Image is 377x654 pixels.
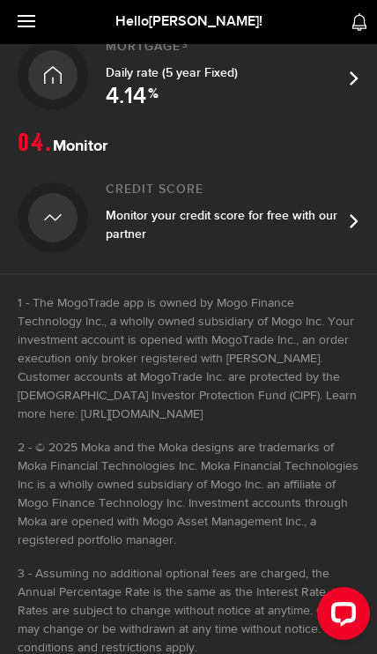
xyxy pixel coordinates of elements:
sup: 3 [182,40,188,50]
span: % [148,87,159,108]
h1: Monitor [18,130,359,162]
h2: Credit Score [106,182,342,197]
span: 4.14 [106,85,146,108]
a: Credit ScoreMonitor your credit score for free with our partner [18,162,359,273]
span: [PERSON_NAME] [149,13,259,30]
li: © 2025 Moka and the Moka designs are trademarks of Moka Financial Technologies Inc. Moka Financia... [18,439,359,550]
iframe: LiveChat chat widget [303,580,377,654]
li: The MogoTrade app is owned by Mogo Finance Technology Inc., a wholly owned subsidiary of Mogo Inc... [18,294,359,424]
a: Mortgage3Daily rate (5 year Fixed) 4.14 % [18,18,359,130]
span: Monitor your credit score for free with our partner [106,208,337,242]
span: Daily rate (5 year Fixed) [106,65,238,80]
h2: Mortgage [106,40,342,55]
